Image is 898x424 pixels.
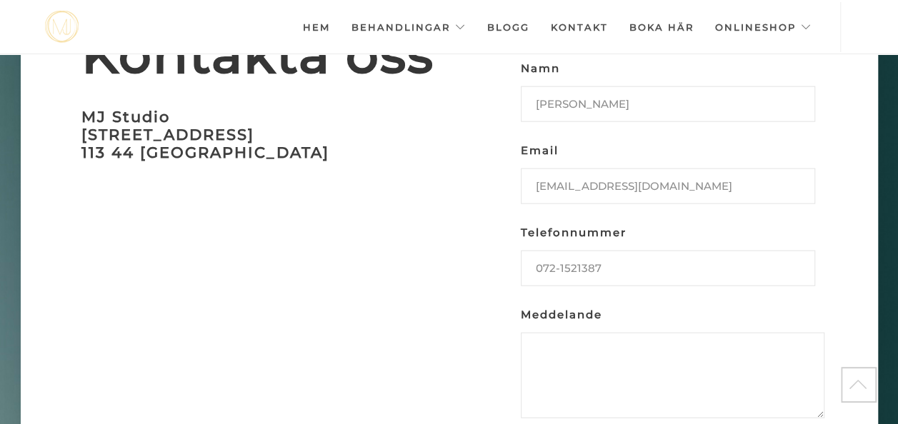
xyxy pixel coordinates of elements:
input: Email [521,168,815,204]
label: Telefonnummer [521,222,815,301]
label: Namn [521,58,815,136]
span: Kontakta oss [81,29,449,79]
h3: MJ Studio [STREET_ADDRESS] 113 44 [GEOGRAPHIC_DATA] [81,108,449,161]
textarea: Meddelande [521,333,824,418]
a: Hem [303,2,330,52]
a: Onlineshop [715,2,812,52]
a: Blogg [487,2,529,52]
a: Behandlingar [351,2,466,52]
label: Email [521,140,815,218]
a: mjstudio mjstudio mjstudio [45,11,79,43]
a: Boka här [629,2,694,52]
img: mjstudio [45,11,79,43]
input: Namn [521,86,815,122]
a: Kontakt [551,2,608,52]
input: Telefonnummer [521,251,815,286]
